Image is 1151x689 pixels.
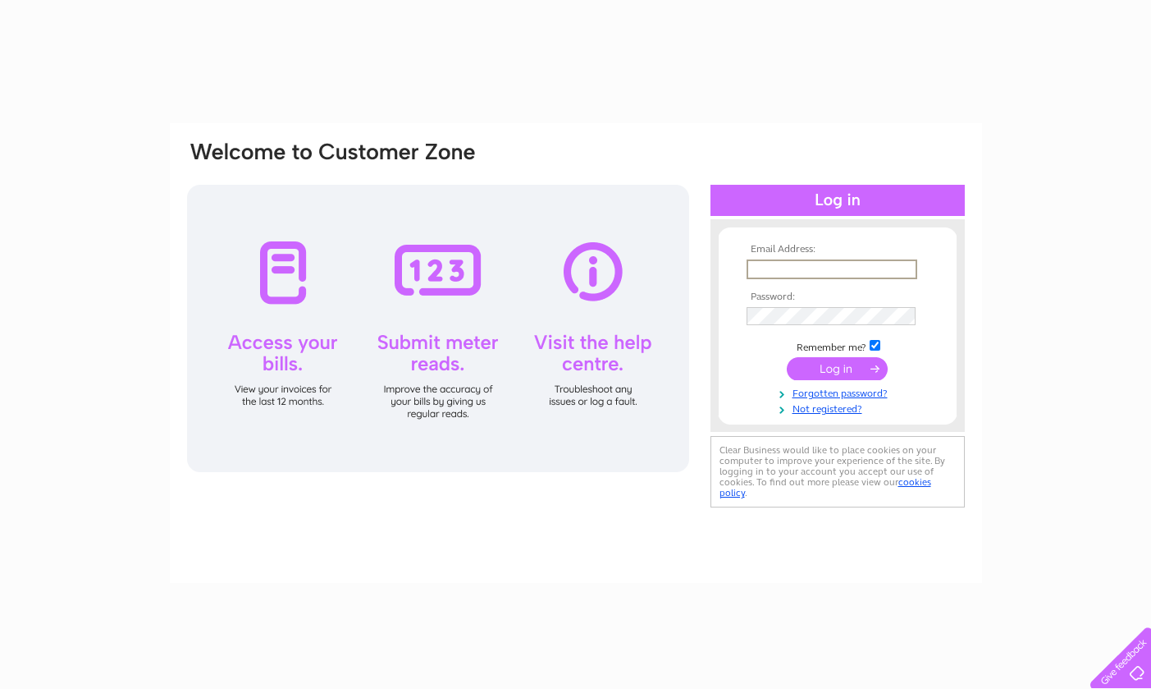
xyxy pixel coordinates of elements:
[747,384,933,400] a: Forgotten password?
[742,292,933,303] th: Password:
[742,244,933,255] th: Email Address:
[710,436,965,508] div: Clear Business would like to place cookies on your computer to improve your experience of the sit...
[719,476,931,498] a: cookies policy
[787,357,888,380] input: Submit
[742,338,933,354] td: Remember me?
[747,400,933,416] a: Not registered?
